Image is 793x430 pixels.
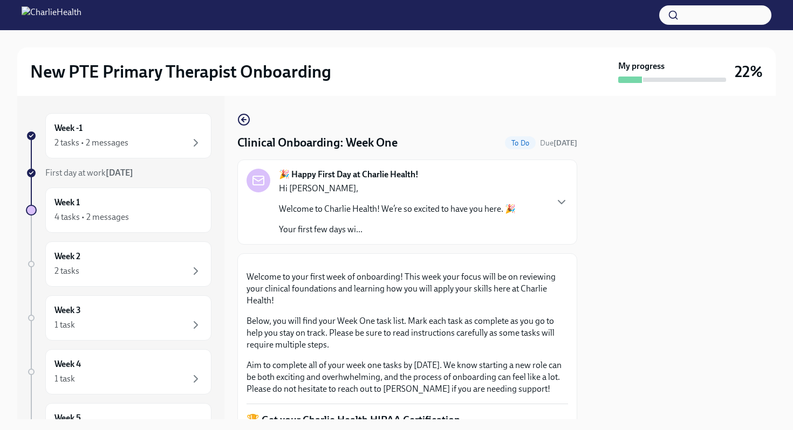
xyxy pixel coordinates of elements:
[505,139,536,147] span: To Do
[247,315,568,351] p: Below, you will find your Week One task list. Mark each task as complete as you go to help you st...
[247,271,568,307] p: Welcome to your first week of onboarding! This week your focus will be on reviewing your clinical...
[54,197,80,209] h6: Week 1
[247,359,568,395] p: Aim to complete all of your week one tasks by [DATE]. We know starting a new role can be both exc...
[553,138,577,148] strong: [DATE]
[26,241,211,287] a: Week 22 tasks
[237,135,398,151] h4: Clinical Onboarding: Week One
[106,168,133,178] strong: [DATE]
[540,138,577,148] span: September 20th, 2025 10:00
[279,203,516,215] p: Welcome to Charlie Health! We’re so excited to have you here. 🎉
[26,349,211,394] a: Week 41 task
[247,413,568,427] p: 🏆 Get your Charlie Health HIPAA Certification
[279,224,516,235] p: Your first few days wi...
[26,113,211,158] a: Week -12 tasks • 2 messages
[618,60,665,72] strong: My progress
[22,6,81,24] img: CharlieHealth
[26,295,211,341] a: Week 31 task
[54,211,129,223] div: 4 tasks • 2 messages
[279,183,516,195] p: Hi [PERSON_NAME],
[735,62,763,81] h3: 22%
[540,138,577,148] span: Due
[45,168,133,178] span: First day at work
[54,137,128,149] div: 2 tasks • 2 messages
[54,319,75,331] div: 1 task
[54,251,80,262] h6: Week 2
[54,265,79,277] div: 2 tasks
[54,412,81,424] h6: Week 5
[30,61,331,82] h2: New PTE Primary Therapist Onboarding
[54,358,81,370] h6: Week 4
[26,188,211,233] a: Week 14 tasks • 2 messages
[54,373,75,385] div: 1 task
[54,122,83,134] h6: Week -1
[26,167,211,179] a: First day at work[DATE]
[279,169,419,181] strong: 🎉 Happy First Day at Charlie Health!
[54,304,81,316] h6: Week 3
